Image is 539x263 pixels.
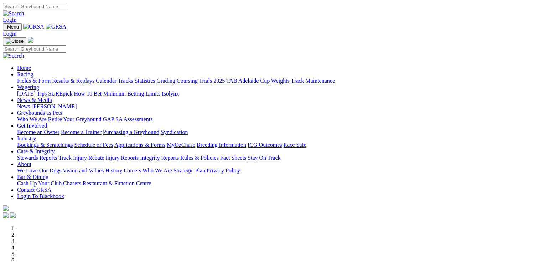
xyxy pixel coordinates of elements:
[17,135,36,141] a: Industry
[6,38,24,44] img: Close
[48,91,72,97] a: SUREpick
[58,155,104,161] a: Track Injury Rebate
[74,142,113,148] a: Schedule of Fees
[3,3,66,10] input: Search
[124,167,141,174] a: Careers
[173,167,205,174] a: Strategic Plan
[142,167,172,174] a: Who We Are
[17,180,536,187] div: Bar & Dining
[17,78,536,84] div: Racing
[17,84,39,90] a: Wagering
[96,78,116,84] a: Calendar
[23,24,44,30] img: GRSA
[17,97,52,103] a: News & Media
[17,187,51,193] a: Contact GRSA
[10,212,16,218] img: twitter.svg
[63,167,104,174] a: Vision and Values
[3,45,66,53] input: Search
[114,142,165,148] a: Applications & Forms
[162,91,179,97] a: Isolynx
[17,123,47,129] a: Get Involved
[17,129,536,135] div: Get Involved
[105,155,139,161] a: Injury Reports
[157,78,175,84] a: Grading
[135,78,155,84] a: Statistics
[177,78,198,84] a: Coursing
[118,78,133,84] a: Tracks
[17,155,57,161] a: Stewards Reports
[17,103,536,110] div: News & Media
[17,167,61,174] a: We Love Our Dogs
[17,103,30,109] a: News
[207,167,240,174] a: Privacy Policy
[17,142,536,148] div: Industry
[17,193,64,199] a: Login To Blackbook
[17,155,536,161] div: Care & Integrity
[3,10,24,17] img: Search
[3,212,9,218] img: facebook.svg
[161,129,188,135] a: Syndication
[197,142,246,148] a: Breeding Information
[3,31,16,37] a: Login
[74,91,102,97] a: How To Bet
[199,78,212,84] a: Trials
[140,155,179,161] a: Integrity Reports
[3,23,22,31] button: Toggle navigation
[17,91,47,97] a: [DATE] Tips
[283,142,306,148] a: Race Safe
[220,155,246,161] a: Fact Sheets
[17,180,62,186] a: Cash Up Your Club
[167,142,195,148] a: MyOzChase
[17,78,51,84] a: Fields & Form
[17,148,55,154] a: Care & Integrity
[17,167,536,174] div: About
[291,78,335,84] a: Track Maintenance
[52,78,94,84] a: Results & Replays
[31,103,77,109] a: [PERSON_NAME]
[3,53,24,59] img: Search
[248,142,282,148] a: ICG Outcomes
[213,78,270,84] a: 2025 TAB Adelaide Cup
[3,37,26,45] button: Toggle navigation
[3,205,9,211] img: logo-grsa-white.png
[61,129,102,135] a: Become a Trainer
[17,161,31,167] a: About
[17,91,536,97] div: Wagering
[46,24,67,30] img: GRSA
[17,142,73,148] a: Bookings & Scratchings
[17,129,59,135] a: Become an Owner
[17,116,536,123] div: Greyhounds as Pets
[17,116,47,122] a: Who We Are
[7,24,19,30] span: Menu
[103,116,153,122] a: GAP SA Assessments
[271,78,290,84] a: Weights
[180,155,219,161] a: Rules & Policies
[17,71,33,77] a: Racing
[17,65,31,71] a: Home
[105,167,122,174] a: History
[17,110,62,116] a: Greyhounds as Pets
[103,129,159,135] a: Purchasing a Greyhound
[48,116,102,122] a: Retire Your Greyhound
[103,91,160,97] a: Minimum Betting Limits
[3,17,16,23] a: Login
[28,37,33,43] img: logo-grsa-white.png
[63,180,151,186] a: Chasers Restaurant & Function Centre
[248,155,280,161] a: Stay On Track
[17,174,48,180] a: Bar & Dining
